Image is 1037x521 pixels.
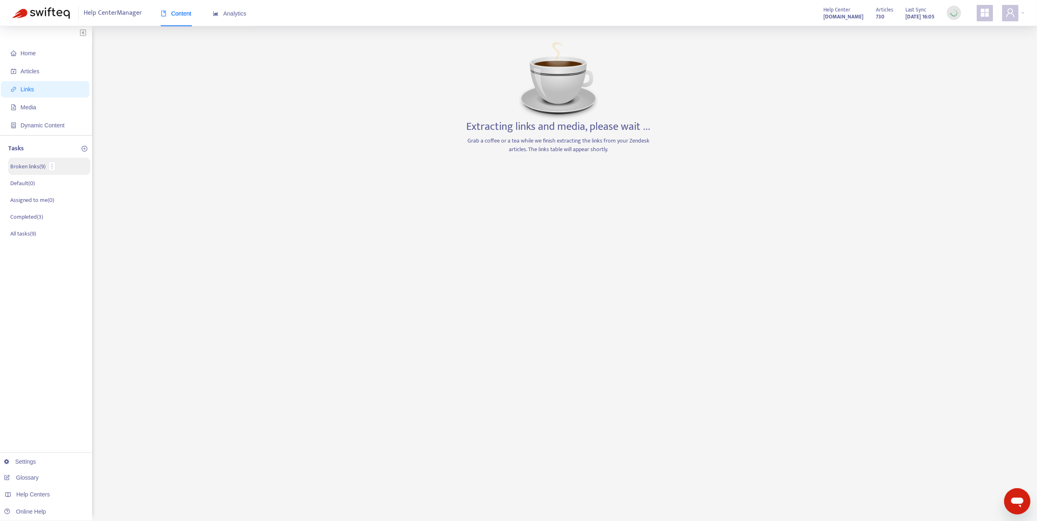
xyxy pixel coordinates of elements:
[11,86,16,92] span: link
[462,136,655,154] p: Grab a coffee or a tea while we finish extracting the links from your Zendesk articles. The links...
[467,120,651,134] h3: Extracting links and media, please wait ...
[11,68,16,74] span: account-book
[8,144,24,154] p: Tasks
[161,11,166,16] span: book
[823,12,864,21] a: [DOMAIN_NAME]
[21,86,34,93] span: Links
[11,104,16,110] span: file-image
[980,8,990,18] span: appstore
[876,5,893,14] span: Articles
[213,10,246,17] span: Analytics
[21,104,36,111] span: Media
[161,10,191,17] span: Content
[49,162,55,171] button: more
[10,213,43,221] p: Completed ( 3 )
[12,7,70,19] img: Swifteq
[49,163,55,169] span: more
[21,50,36,57] span: Home
[10,179,35,188] p: Default ( 0 )
[517,39,599,120] img: Coffee image
[21,122,64,129] span: Dynamic Content
[10,162,46,171] p: Broken links ( 9 )
[905,5,926,14] span: Last Sync
[1004,488,1030,514] iframe: Button to launch messaging window
[16,491,50,498] span: Help Centers
[1005,8,1015,18] span: user
[11,122,16,128] span: container
[10,196,54,204] p: Assigned to me ( 0 )
[876,12,884,21] strong: 730
[213,11,219,16] span: area-chart
[949,8,959,18] img: sync_loading.0b5143dde30e3a21642e.gif
[21,68,39,75] span: Articles
[905,12,934,21] strong: [DATE] 16:05
[82,146,87,152] span: plus-circle
[10,229,36,238] p: All tasks ( 9 )
[84,5,142,21] span: Help Center Manager
[823,5,850,14] span: Help Center
[4,474,39,481] a: Glossary
[11,50,16,56] span: home
[4,458,36,465] a: Settings
[4,508,46,515] a: Online Help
